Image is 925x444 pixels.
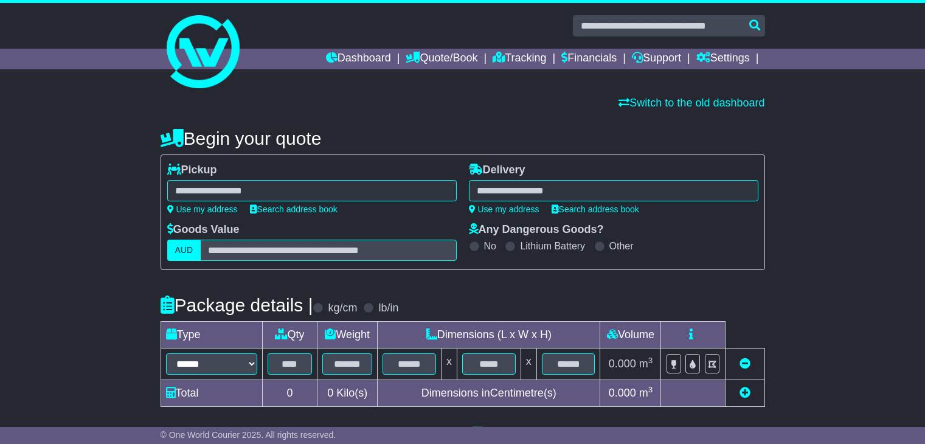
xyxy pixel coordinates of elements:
[469,164,525,177] label: Delivery
[167,223,240,237] label: Goods Value
[609,387,636,399] span: 0.000
[493,49,546,69] a: Tracking
[484,240,496,252] label: No
[161,430,336,440] span: © One World Courier 2025. All rights reserved.
[632,49,681,69] a: Support
[441,349,457,380] td: x
[326,49,391,69] a: Dashboard
[378,302,398,315] label: lb/in
[317,380,378,407] td: Kilo(s)
[161,380,262,407] td: Total
[328,302,357,315] label: kg/cm
[469,204,539,214] a: Use my address
[609,358,636,370] span: 0.000
[648,385,653,394] sup: 3
[167,204,238,214] a: Use my address
[639,387,653,399] span: m
[740,387,750,399] a: Add new item
[648,356,653,365] sup: 3
[161,322,262,349] td: Type
[317,322,378,349] td: Weight
[469,223,604,237] label: Any Dangerous Goods?
[327,387,333,399] span: 0
[378,322,600,349] td: Dimensions (L x W x H)
[639,358,653,370] span: m
[161,295,313,315] h4: Package details |
[740,358,750,370] a: Remove this item
[161,128,765,148] h4: Begin your quote
[262,380,317,407] td: 0
[378,380,600,407] td: Dimensions in Centimetre(s)
[520,240,585,252] label: Lithium Battery
[167,164,217,177] label: Pickup
[552,204,639,214] a: Search address book
[600,322,661,349] td: Volume
[262,322,317,349] td: Qty
[609,240,634,252] label: Other
[250,204,338,214] a: Search address book
[561,49,617,69] a: Financials
[521,349,536,380] td: x
[167,240,201,261] label: AUD
[406,49,477,69] a: Quote/Book
[696,49,750,69] a: Settings
[618,97,764,109] a: Switch to the old dashboard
